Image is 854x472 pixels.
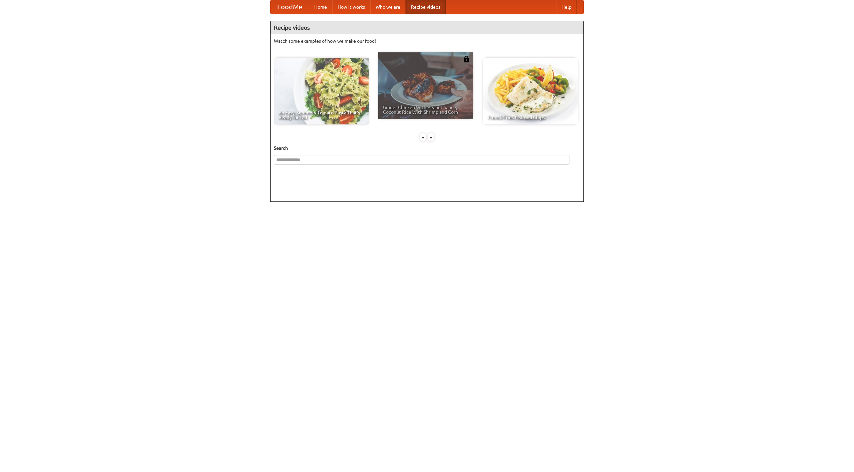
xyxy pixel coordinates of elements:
[271,0,309,14] a: FoodMe
[420,133,426,141] div: «
[274,145,580,151] h5: Search
[428,133,434,141] div: »
[488,115,573,120] span: French Fries Fish and Chips
[274,38,580,44] p: Watch some examples of how we make our food!
[309,0,332,14] a: Home
[370,0,406,14] a: Who we are
[271,21,583,34] h4: Recipe videos
[463,56,470,62] img: 483408.png
[279,110,364,120] span: An Easy, Summery Tomato Pasta That's Ready for Fall
[274,58,369,124] a: An Easy, Summery Tomato Pasta That's Ready for Fall
[406,0,446,14] a: Recipe videos
[332,0,370,14] a: How it works
[556,0,577,14] a: Help
[483,58,578,124] a: French Fries Fish and Chips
